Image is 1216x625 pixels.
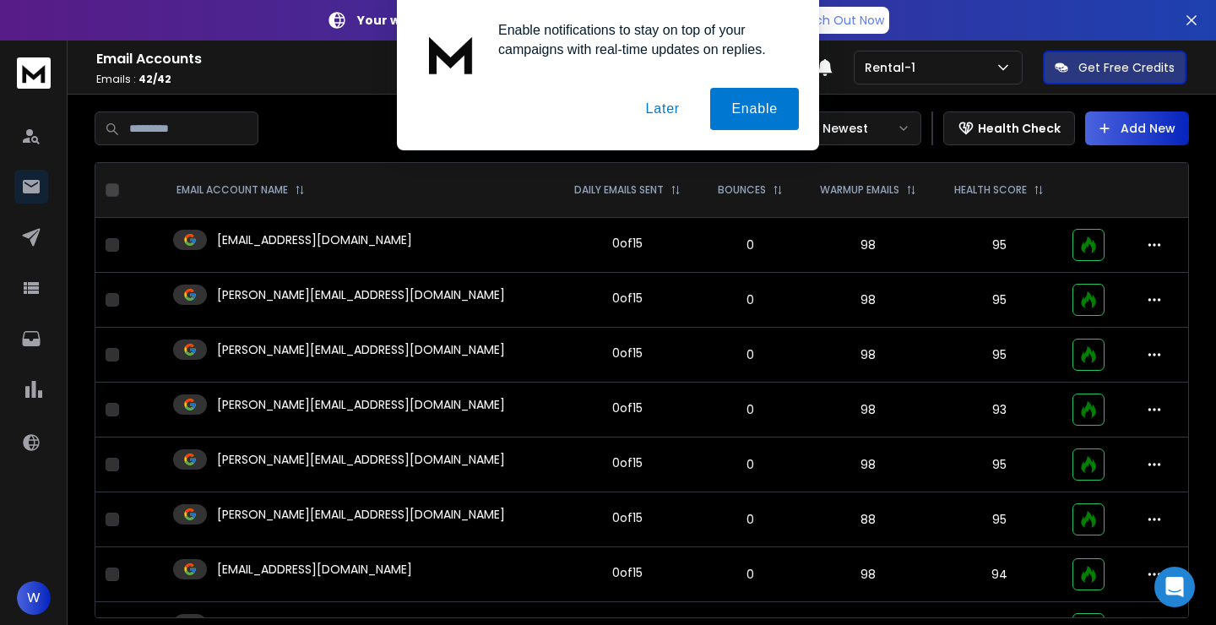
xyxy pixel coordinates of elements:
[710,236,790,253] p: 0
[710,566,790,583] p: 0
[936,492,1063,547] td: 95
[936,328,1063,383] td: 95
[612,399,643,416] div: 0 of 15
[936,547,1063,602] td: 94
[612,564,643,581] div: 0 of 15
[801,383,935,437] td: 98
[17,581,51,615] button: W
[612,454,643,471] div: 0 of 15
[217,561,412,578] p: [EMAIL_ADDRESS][DOMAIN_NAME]
[217,396,505,413] p: [PERSON_NAME][EMAIL_ADDRESS][DOMAIN_NAME]
[801,273,935,328] td: 98
[936,273,1063,328] td: 95
[612,509,643,526] div: 0 of 15
[820,183,899,197] p: WARMUP EMAILS
[710,401,790,418] p: 0
[624,88,700,130] button: Later
[574,183,664,197] p: DAILY EMAILS SENT
[801,218,935,273] td: 98
[954,183,1027,197] p: HEALTH SCORE
[801,328,935,383] td: 98
[710,291,790,308] p: 0
[176,183,305,197] div: EMAIL ACCOUNT NAME
[710,511,790,528] p: 0
[936,383,1063,437] td: 93
[801,492,935,547] td: 88
[710,456,790,473] p: 0
[801,437,935,492] td: 98
[936,437,1063,492] td: 95
[710,88,799,130] button: Enable
[217,286,505,303] p: [PERSON_NAME][EMAIL_ADDRESS][DOMAIN_NAME]
[612,235,643,252] div: 0 of 15
[485,20,799,59] div: Enable notifications to stay on top of your campaigns with real-time updates on replies.
[718,183,766,197] p: BOUNCES
[417,20,485,88] img: notification icon
[1154,567,1195,607] div: Open Intercom Messenger
[217,341,505,358] p: [PERSON_NAME][EMAIL_ADDRESS][DOMAIN_NAME]
[217,231,412,248] p: [EMAIL_ADDRESS][DOMAIN_NAME]
[217,451,505,468] p: [PERSON_NAME][EMAIL_ADDRESS][DOMAIN_NAME]
[612,290,643,307] div: 0 of 15
[710,346,790,363] p: 0
[801,547,935,602] td: 98
[612,345,643,361] div: 0 of 15
[217,506,505,523] p: [PERSON_NAME][EMAIL_ADDRESS][DOMAIN_NAME]
[936,218,1063,273] td: 95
